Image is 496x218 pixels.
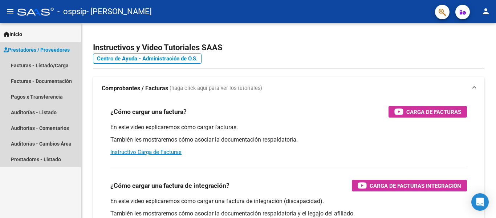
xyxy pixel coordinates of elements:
span: Prestadores / Proveedores [4,46,70,54]
p: También les mostraremos cómo asociar la documentación respaldatoria. [110,136,467,144]
span: - ospsip [57,4,86,20]
h3: ¿Cómo cargar una factura de integración? [110,181,229,191]
strong: Comprobantes / Facturas [102,84,168,92]
button: Carga de Facturas Integración [352,180,467,191]
p: En este video explicaremos cómo cargar una factura de integración (discapacidad). [110,197,467,205]
span: (haga click aquí para ver los tutoriales) [170,84,262,92]
span: Carga de Facturas Integración [370,181,461,190]
div: Open Intercom Messenger [471,193,489,211]
mat-icon: menu [6,7,15,16]
h3: ¿Cómo cargar una factura? [110,107,187,117]
span: - [PERSON_NAME] [86,4,152,20]
h2: Instructivos y Video Tutoriales SAAS [93,41,484,55]
p: También les mostraremos cómo asociar la documentación respaldatoria y el legajo del afiliado. [110,210,467,218]
mat-expansion-panel-header: Comprobantes / Facturas (haga click aquí para ver los tutoriales) [93,77,484,100]
span: Carga de Facturas [406,107,461,116]
p: En este video explicaremos cómo cargar facturas. [110,123,467,131]
span: Inicio [4,30,22,38]
a: Instructivo Carga de Facturas [110,149,182,155]
button: Carga de Facturas [389,106,467,118]
mat-icon: person [481,7,490,16]
a: Centro de Ayuda - Administración de O.S. [93,53,202,64]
